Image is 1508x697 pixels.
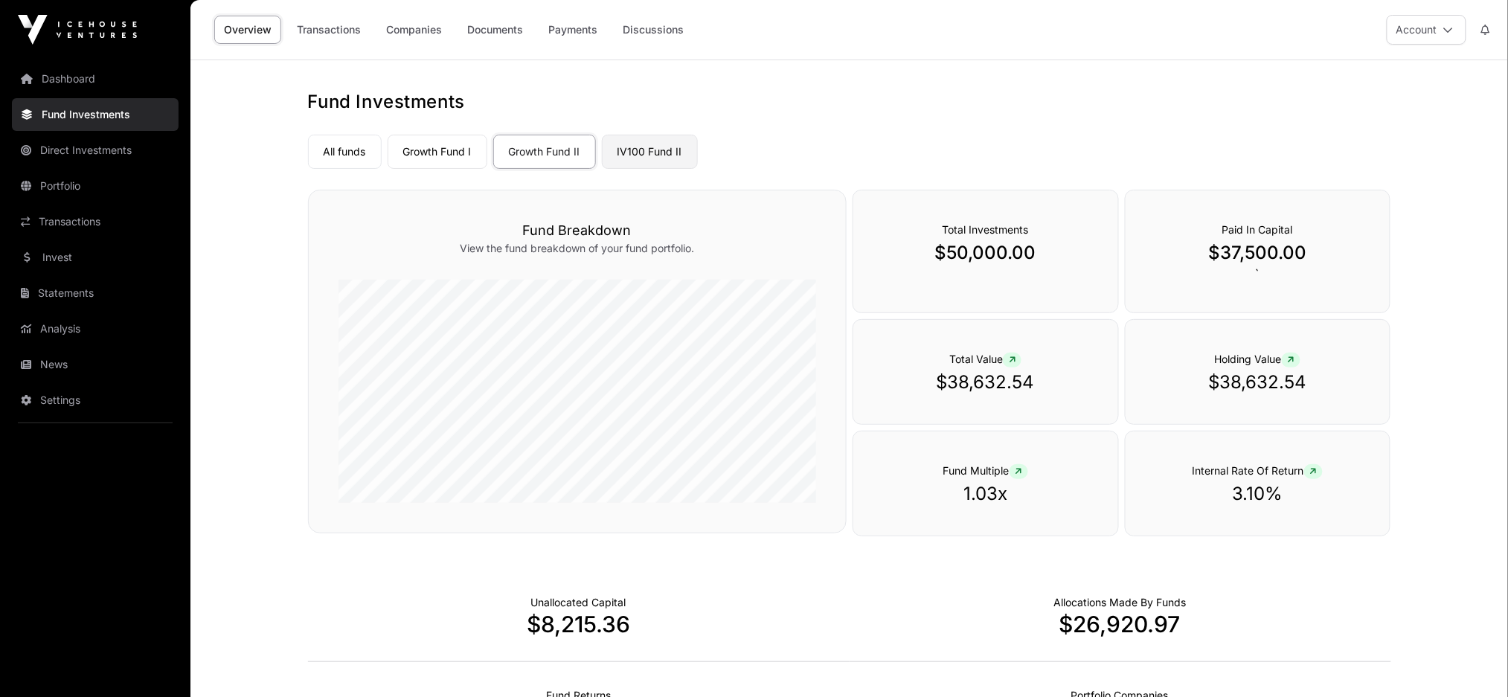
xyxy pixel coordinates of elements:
a: Statements [12,277,179,309]
p: $26,920.97 [850,611,1391,637]
a: Overview [214,16,281,44]
a: Growth Fund I [388,135,487,169]
a: Discussions [613,16,693,44]
span: Total Investments [943,223,1029,236]
a: Portfolio [12,170,179,202]
span: Paid In Capital [1222,223,1293,236]
a: Transactions [12,205,179,238]
a: Dashboard [12,62,179,95]
p: $8,215.36 [308,611,850,637]
a: Fund Investments [12,98,179,131]
a: Growth Fund II [493,135,596,169]
a: IV100 Fund II [602,135,698,169]
p: Capital Deployed Into Companies [1054,595,1187,610]
span: Fund Multiple [943,464,1028,477]
p: $50,000.00 [883,241,1088,265]
a: Documents [458,16,533,44]
button: Account [1387,15,1466,45]
a: Direct Investments [12,134,179,167]
img: Icehouse Ventures Logo [18,15,137,45]
a: Settings [12,384,179,417]
p: 1.03x [883,482,1088,506]
h1: Fund Investments [308,90,1391,114]
p: $37,500.00 [1155,241,1361,265]
span: Total Value [949,353,1021,365]
a: Companies [376,16,452,44]
p: View the fund breakdown of your fund portfolio. [339,241,816,256]
span: Internal Rate Of Return [1193,464,1323,477]
p: $38,632.54 [883,370,1088,394]
a: Invest [12,241,179,274]
h3: Fund Breakdown [339,220,816,241]
a: All funds [308,135,382,169]
a: Analysis [12,312,179,345]
a: Transactions [287,16,370,44]
a: Payments [539,16,607,44]
p: Cash not yet allocated [531,595,626,610]
iframe: Chat Widget [1434,626,1508,697]
span: Holding Value [1215,353,1300,365]
div: ` [1125,190,1391,313]
a: News [12,348,179,381]
p: 3.10% [1155,482,1361,506]
p: $38,632.54 [1155,370,1361,394]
